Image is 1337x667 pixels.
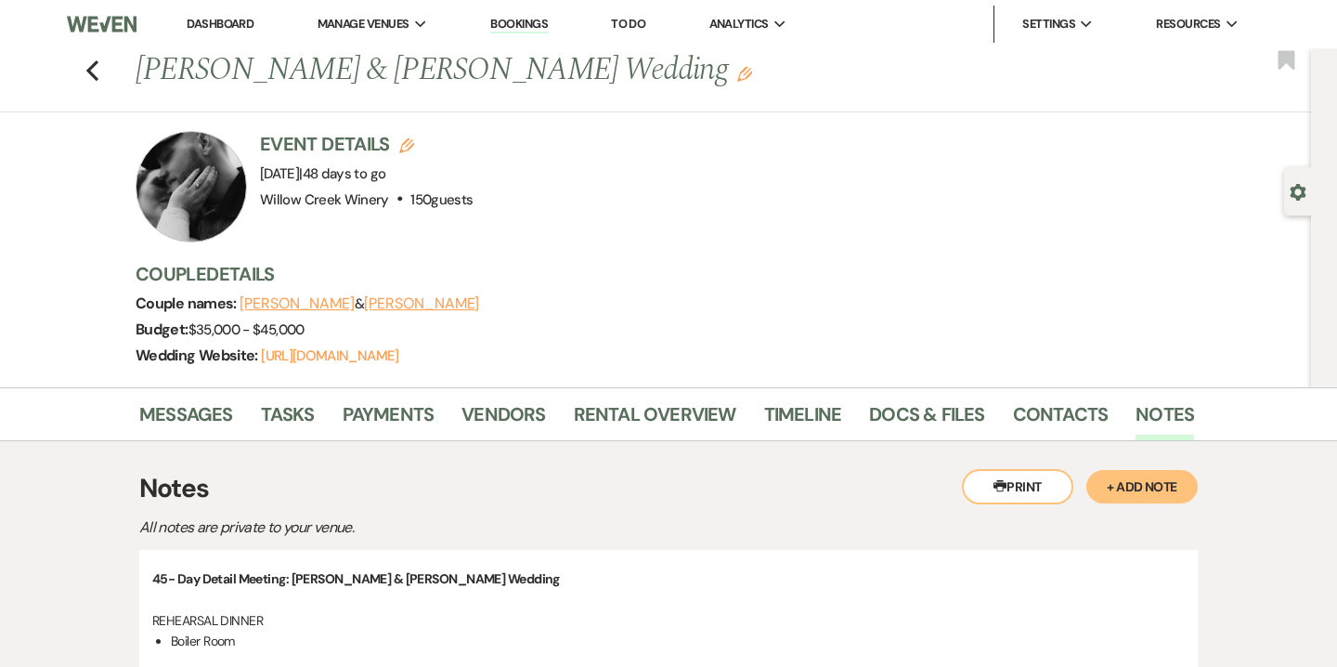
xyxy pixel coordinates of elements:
span: Wedding Website: [136,346,261,365]
button: Edit [737,65,752,82]
a: Vendors [461,399,545,440]
button: Open lead details [1290,182,1306,200]
a: Docs & Files [869,399,984,440]
span: [DATE] [260,164,385,183]
li: Boiler Room [171,631,1185,651]
h3: Event Details [260,131,473,157]
span: Willow Creek Winery [260,190,389,209]
span: Couple names: [136,294,240,313]
h1: [PERSON_NAME] & [PERSON_NAME] Wedding [136,48,967,93]
a: Tasks [261,399,315,440]
button: Print [962,469,1073,504]
p: All notes are private to your venue. [139,516,789,540]
p: REHEARSAL DINNER [152,610,1185,631]
span: Analytics [709,15,769,33]
a: [URL][DOMAIN_NAME] [261,347,398,365]
img: Weven Logo [67,5,136,44]
a: Rental Overview [574,399,736,440]
button: [PERSON_NAME] [364,296,479,311]
a: Dashboard [187,16,253,32]
h3: Couple Details [136,261,1175,287]
button: [PERSON_NAME] [240,296,355,311]
span: 150 guests [410,190,473,209]
a: Contacts [1013,399,1109,440]
a: Messages [139,399,233,440]
a: Timeline [764,399,842,440]
strong: 45- Day Detail Meeting: [PERSON_NAME] & [PERSON_NAME] Wedding [152,570,560,587]
span: & [240,294,479,313]
a: Bookings [490,16,548,33]
a: To Do [611,16,645,32]
span: 48 days to go [303,164,386,183]
span: $35,000 - $45,000 [188,320,305,339]
span: Settings [1022,15,1075,33]
a: Notes [1136,399,1194,440]
a: Payments [343,399,435,440]
span: | [299,164,385,183]
span: Budget: [136,320,188,339]
button: + Add Note [1086,470,1198,504]
span: Manage Venues [318,15,409,33]
span: Resources [1156,15,1220,33]
h3: Notes [139,469,1198,508]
